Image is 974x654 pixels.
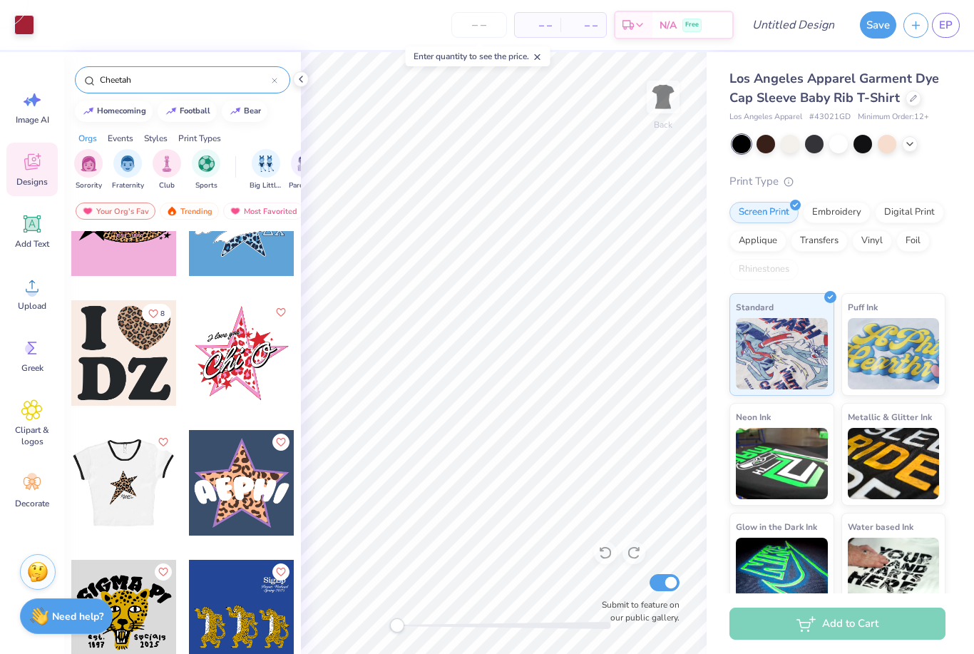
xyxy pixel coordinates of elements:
img: Standard [736,318,828,389]
button: filter button [74,149,103,191]
div: Print Type [729,173,945,190]
div: filter for Sports [192,149,220,191]
div: Your Org's Fav [76,203,155,220]
img: trend_line.gif [230,107,241,116]
img: Big Little Reveal Image [258,155,274,172]
img: Parent's Weekend Image [297,155,314,172]
span: Image AI [16,114,49,126]
span: Glow in the Dark Ink [736,519,817,534]
div: filter for Sorority [74,149,103,191]
div: Accessibility label [390,618,404,633]
span: Greek [21,362,43,374]
button: filter button [192,149,220,191]
span: EP [939,17,953,34]
span: Water based Ink [848,519,913,534]
button: filter button [153,149,181,191]
img: Club Image [159,155,175,172]
span: Big Little Reveal [250,180,282,191]
div: Rhinestones [729,259,799,280]
strong: Need help? [52,610,103,623]
div: football [180,107,210,115]
div: Vinyl [852,230,892,252]
span: Sports [195,180,217,191]
div: Trending [160,203,219,220]
a: EP [932,13,960,38]
img: Sorority Image [81,155,97,172]
input: Try "Alpha" [98,73,272,87]
button: bear [222,101,267,122]
button: filter button [250,149,282,191]
span: N/A [660,18,677,33]
span: Clipart & logos [9,424,56,447]
span: Club [159,180,175,191]
button: filter button [289,149,322,191]
img: Metallic & Glitter Ink [848,428,940,499]
div: Events [108,132,133,145]
span: Metallic & Glitter Ink [848,409,932,424]
button: Like [272,434,289,451]
div: Most Favorited [223,203,304,220]
span: – – [569,18,598,33]
div: filter for Club [153,149,181,191]
span: Los Angeles Apparel [729,111,802,123]
div: Screen Print [729,202,799,223]
button: football [158,101,217,122]
button: Like [142,304,171,323]
span: Designs [16,176,48,188]
button: Like [272,563,289,581]
span: # 43021GD [809,111,851,123]
span: Puff Ink [848,300,878,315]
div: Applique [729,230,786,252]
span: Los Angeles Apparel Garment Dye Cap Sleeve Baby Rib T-Shirt [729,70,939,106]
img: Fraternity Image [120,155,135,172]
span: Minimum Order: 12 + [858,111,929,123]
span: Neon Ink [736,409,771,424]
div: Print Types [178,132,221,145]
label: Submit to feature on our public gallery. [594,598,680,624]
div: homecoming [97,107,146,115]
div: Digital Print [875,202,944,223]
img: Glow in the Dark Ink [736,538,828,609]
div: Transfers [791,230,848,252]
button: homecoming [75,101,153,122]
img: Puff Ink [848,318,940,389]
span: Sorority [76,180,102,191]
img: trend_line.gif [165,107,177,116]
span: Decorate [15,498,49,509]
div: Foil [896,230,930,252]
span: Upload [18,300,46,312]
input: Untitled Design [741,11,846,39]
div: Enter quantity to see the price. [406,46,550,66]
button: Like [155,563,172,581]
img: most_fav.gif [82,206,93,216]
span: Standard [736,300,774,315]
div: Orgs [78,132,97,145]
img: trending.gif [166,206,178,216]
span: Parent's Weekend [289,180,322,191]
div: filter for Fraternity [112,149,144,191]
div: Embroidery [803,202,871,223]
span: Free [685,20,699,30]
button: Like [155,434,172,451]
div: bear [244,107,261,115]
img: most_fav.gif [230,206,241,216]
span: Fraternity [112,180,144,191]
span: 8 [160,310,165,317]
button: filter button [112,149,144,191]
img: Water based Ink [848,538,940,609]
img: Sports Image [198,155,215,172]
img: Neon Ink [736,428,828,499]
img: trend_line.gif [83,107,94,116]
span: – – [523,18,552,33]
input: – – [451,12,507,38]
button: Like [272,304,289,321]
div: Styles [144,132,168,145]
div: filter for Big Little Reveal [250,149,282,191]
span: Add Text [15,238,49,250]
div: filter for Parent's Weekend [289,149,322,191]
button: Save [860,11,896,39]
